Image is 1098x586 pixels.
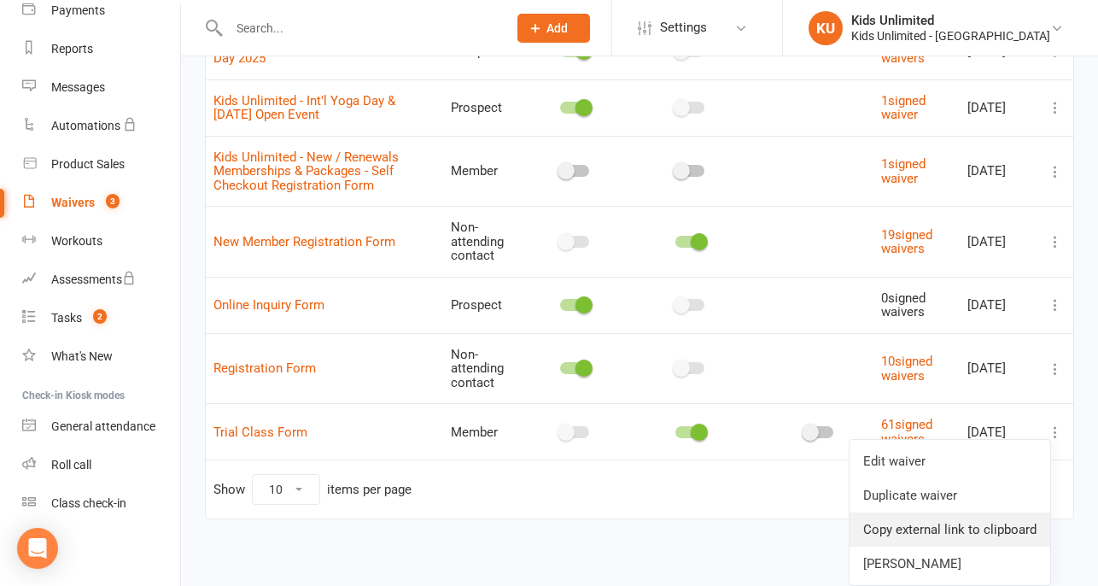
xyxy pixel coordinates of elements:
a: General attendance kiosk mode [22,407,180,446]
a: Product Sales [22,145,180,184]
div: What's New [51,349,113,363]
a: [PERSON_NAME] [850,547,1050,581]
div: Show [213,474,412,505]
td: Member [443,136,534,207]
div: Product Sales [51,157,125,171]
a: Assessments [22,261,180,299]
div: Payments [51,3,105,17]
a: Kids Unlimited - Int'l Yoga Day & [DATE] Open Event [213,93,395,123]
a: Copy external link to clipboard [850,513,1050,547]
a: Waivers 3 [22,184,180,222]
td: Prospect [443,277,534,333]
div: Kids Unlimited - [GEOGRAPHIC_DATA] [851,28,1050,44]
td: [DATE] [960,277,1037,333]
div: Messages [51,80,105,94]
a: Kids Unlimited - New / Renewals Memberships & Packages - Self Checkout Registration Form [213,149,399,193]
a: Reports [22,30,180,68]
div: Kids Unlimited [851,13,1050,28]
a: 61signed waivers [881,417,932,447]
a: Messages [22,68,180,107]
input: Search... [224,16,495,40]
div: Reports [51,42,93,56]
span: 3 [106,194,120,208]
div: Class check-in [51,496,126,510]
span: Settings [660,9,707,47]
a: Roll call [22,446,180,484]
a: Registration Form [213,360,316,376]
a: Trial Class Form [213,425,307,440]
td: Non-attending contact [443,333,534,404]
a: 19signed waivers [881,227,932,257]
a: Class kiosk mode [22,484,180,523]
div: Assessments [51,272,136,286]
span: 0 signed waivers [881,290,926,320]
span: Add [547,21,569,35]
td: Prospect [443,79,534,136]
button: Add [517,14,590,43]
a: 10signed waivers [881,354,932,384]
a: New Member Registration Form [213,234,395,249]
td: [DATE] [960,206,1037,277]
div: items per page [327,483,412,497]
div: General attendance [51,419,155,433]
a: Tasks 2 [22,299,180,337]
a: Edit waiver [850,444,1050,478]
td: Non-attending contact [443,206,534,277]
div: Automations [51,119,120,132]
a: 1signed waiver [881,156,926,186]
div: Workouts [51,234,102,248]
td: [DATE] [960,79,1037,136]
td: [DATE] [960,403,1037,460]
a: 1signed waiver [881,93,926,123]
div: Waivers [51,196,95,209]
a: Duplicate waiver [850,478,1050,513]
a: What's New [22,337,180,376]
a: Automations [22,107,180,145]
td: [DATE] [960,136,1037,207]
a: Workouts [22,222,180,261]
td: Member [443,403,534,460]
span: 2 [93,309,107,324]
a: Online Inquiry Form [213,297,324,313]
div: Tasks [51,311,82,325]
div: KU [809,11,843,45]
div: Roll call [51,458,91,472]
div: Open Intercom Messenger [17,528,58,569]
td: [DATE] [960,333,1037,404]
